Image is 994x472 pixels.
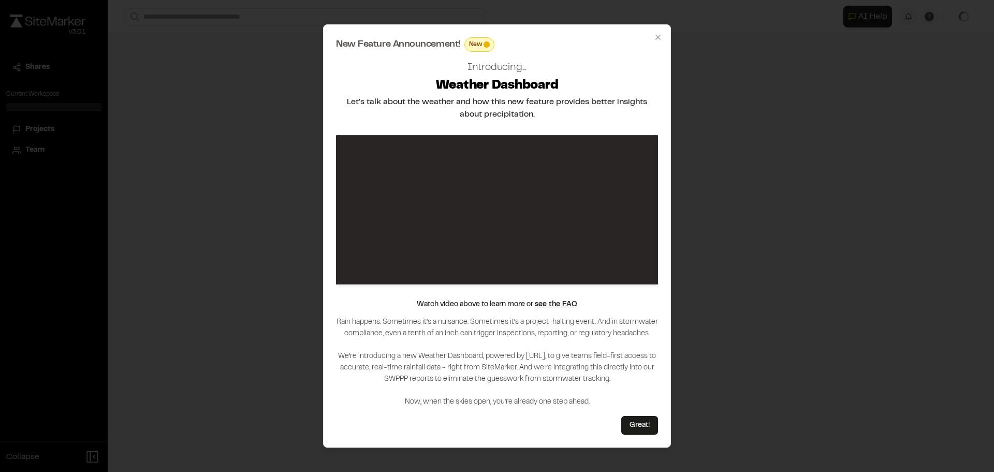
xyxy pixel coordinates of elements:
[336,40,460,49] span: New Feature Announcement!
[469,40,482,49] span: New
[535,302,577,308] a: see the FAQ
[336,317,658,408] p: Rain happens. Sometimes it’s a nuisance. Sometimes it’s a project-halting event. And in stormwate...
[336,96,658,121] h2: Let's talk about the weather and how this new feature provides better insights about precipitation.
[621,416,658,435] button: Great!
[417,299,577,310] p: Watch video above to learn more or
[484,41,490,48] span: This feature is brand new! Enjoy!
[464,37,495,52] div: This feature is brand new! Enjoy!
[467,60,527,76] h2: Introducing...
[436,78,559,94] h2: Weather Dashboard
